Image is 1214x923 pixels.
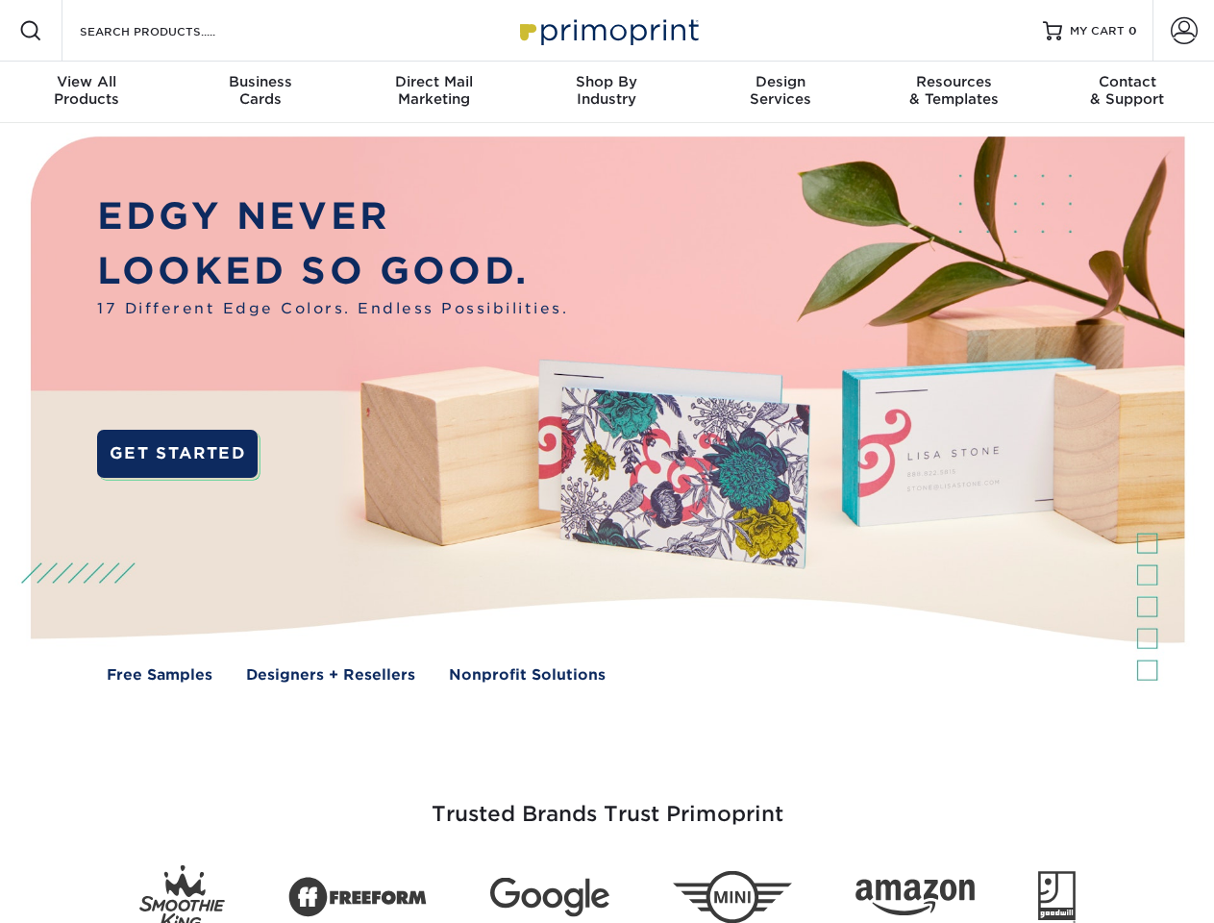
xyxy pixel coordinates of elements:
div: Industry [520,73,693,108]
a: Designers + Resellers [246,664,415,686]
span: 17 Different Edge Colors. Endless Possibilities. [97,298,568,320]
a: Free Samples [107,664,212,686]
span: 0 [1128,24,1137,37]
a: Nonprofit Solutions [449,664,606,686]
div: Marketing [347,73,520,108]
span: Shop By [520,73,693,90]
span: Direct Mail [347,73,520,90]
a: DesignServices [694,62,867,123]
a: GET STARTED [97,430,258,478]
div: Services [694,73,867,108]
input: SEARCH PRODUCTS..... [78,19,265,42]
span: MY CART [1070,23,1125,39]
img: Google [490,878,609,917]
img: Primoprint [511,10,704,51]
div: & Support [1041,73,1214,108]
a: Direct MailMarketing [347,62,520,123]
a: Shop ByIndustry [520,62,693,123]
img: Amazon [855,880,975,916]
p: LOOKED SO GOOD. [97,244,568,299]
a: BusinessCards [173,62,346,123]
span: Business [173,73,346,90]
div: Cards [173,73,346,108]
a: Resources& Templates [867,62,1040,123]
a: Contact& Support [1041,62,1214,123]
h3: Trusted Brands Trust Primoprint [45,756,1170,850]
span: Contact [1041,73,1214,90]
p: EDGY NEVER [97,189,568,244]
div: & Templates [867,73,1040,108]
span: Resources [867,73,1040,90]
span: Design [694,73,867,90]
img: Goodwill [1038,871,1076,923]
